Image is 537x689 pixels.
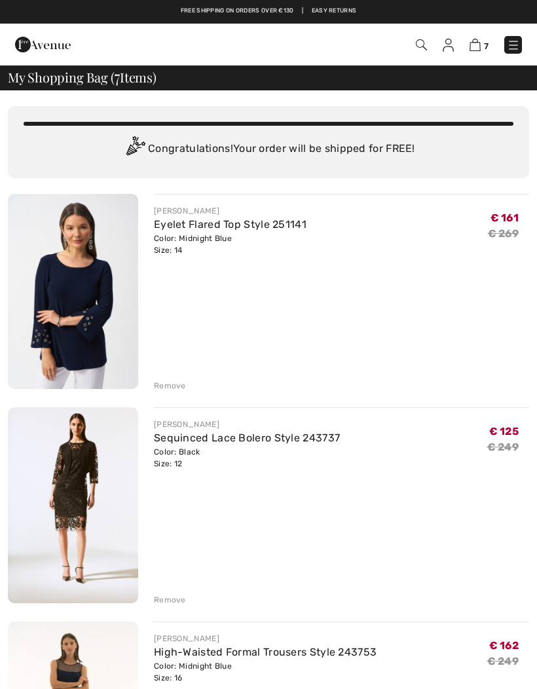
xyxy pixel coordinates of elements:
[491,212,519,224] span: € 161
[181,7,294,16] a: Free shipping on orders over €130
[154,633,377,644] div: [PERSON_NAME]
[487,655,519,667] s: € 249
[488,227,519,240] s: € 269
[416,39,427,50] img: Search
[8,194,138,389] img: Eyelet Flared Top Style 251141
[154,660,377,684] div: Color: Midnight Blue Size: 16
[489,425,519,438] span: € 125
[154,432,340,444] a: Sequinced Lace Bolero Style 243737
[154,594,186,606] div: Remove
[122,136,148,162] img: Congratulation2.svg
[443,39,454,52] img: My Info
[8,71,157,84] span: My Shopping Bag ( Items)
[470,37,489,52] a: 7
[470,39,481,51] img: Shopping Bag
[487,441,519,453] s: € 249
[154,218,306,231] a: Eyelet Flared Top Style 251141
[484,41,489,51] span: 7
[115,67,120,84] span: 7
[154,646,377,658] a: High-Waisted Formal Trousers Style 243753
[507,39,520,52] img: Menu
[154,419,340,430] div: [PERSON_NAME]
[24,136,513,162] div: Congratulations! Your order will be shipped for FREE!
[154,380,186,392] div: Remove
[154,446,340,470] div: Color: Black Size: 12
[8,407,138,603] img: Sequinced Lace Bolero Style 243737
[312,7,357,16] a: Easy Returns
[15,31,71,58] img: 1ère Avenue
[15,37,71,50] a: 1ère Avenue
[302,7,303,16] span: |
[154,233,306,256] div: Color: Midnight Blue Size: 14
[489,639,519,652] span: € 162
[154,205,306,217] div: [PERSON_NAME]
